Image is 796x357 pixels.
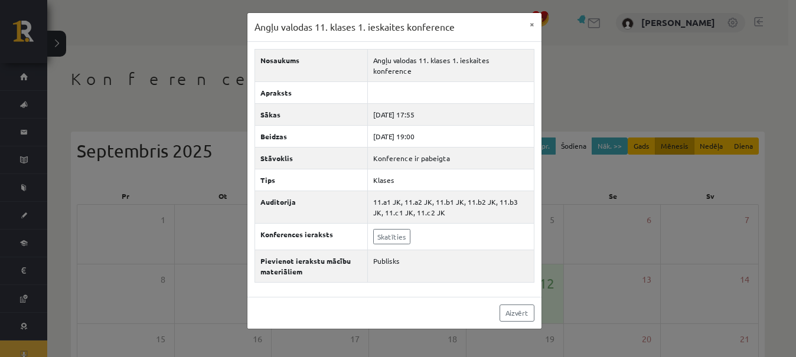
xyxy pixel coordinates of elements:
[367,191,534,223] td: 11.a1 JK, 11.a2 JK, 11.b1 JK, 11.b2 JK, 11.b3 JK, 11.c1 JK, 11.c2 JK
[255,223,367,250] th: Konferences ieraksts
[367,250,534,282] td: Publisks
[373,229,410,244] a: Skatīties
[367,49,534,81] td: Angļu valodas 11. klases 1. ieskaites konference
[255,81,367,103] th: Apraksts
[367,125,534,147] td: [DATE] 19:00
[255,191,367,223] th: Auditorija
[255,169,367,191] th: Tips
[255,250,367,282] th: Pievienot ierakstu mācību materiāliem
[255,103,367,125] th: Sākas
[367,147,534,169] td: Konference ir pabeigta
[255,20,455,34] h3: Angļu valodas 11. klases 1. ieskaites konference
[255,147,367,169] th: Stāvoklis
[255,49,367,81] th: Nosaukums
[367,169,534,191] td: Klases
[367,103,534,125] td: [DATE] 17:55
[255,125,367,147] th: Beidzas
[523,13,541,35] button: ×
[500,304,534,322] a: Aizvērt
